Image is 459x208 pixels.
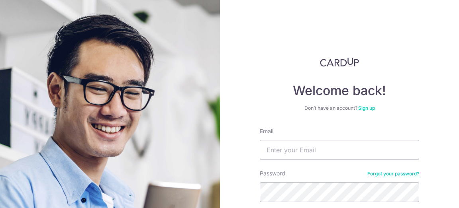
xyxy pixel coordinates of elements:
h4: Welcome back! [260,83,419,99]
label: Email [260,127,273,135]
img: CardUp Logo [320,57,359,67]
a: Forgot your password? [367,171,419,177]
div: Don’t have an account? [260,105,419,111]
label: Password [260,169,285,177]
input: Enter your Email [260,140,419,160]
a: Sign up [358,105,375,111]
